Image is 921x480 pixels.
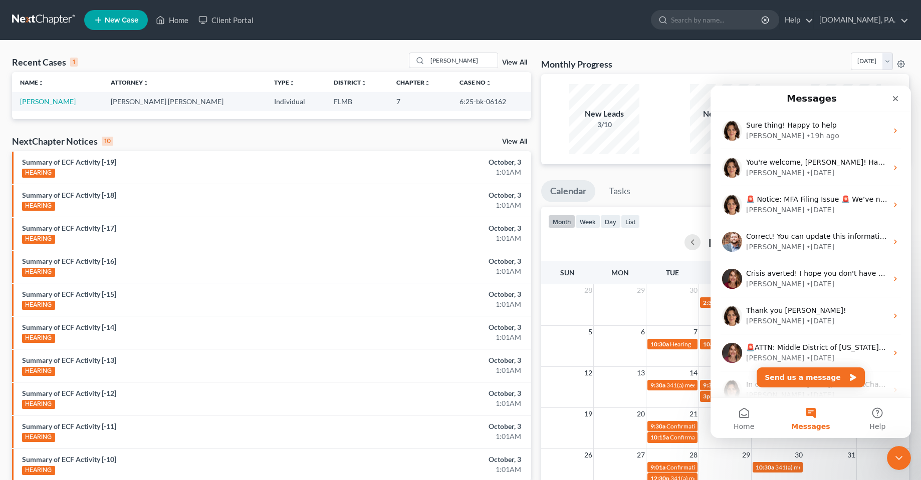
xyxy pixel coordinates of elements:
span: Correct! You can update this information by going to My Account Settings > My User Profile, and t... [36,147,585,155]
a: Attorneyunfold_more [111,79,149,86]
div: HEARING [22,235,55,244]
div: HEARING [22,268,55,277]
span: 9:30a [703,381,718,389]
span: 7 [693,326,699,338]
a: Client Portal [193,11,259,29]
span: 20 [636,408,646,420]
span: Mon [611,268,629,277]
div: • [DATE] [96,82,124,93]
span: 28 [583,284,593,296]
button: Help [134,312,200,352]
div: HEARING [22,433,55,442]
div: • [DATE] [96,119,124,130]
input: Search by name... [671,11,763,29]
span: 26 [583,449,593,461]
button: Send us a message [46,282,154,302]
span: 27 [636,449,646,461]
div: October, 3 [361,223,521,233]
a: Summary of ECF Activity [-19] [22,158,116,166]
a: Typeunfold_more [274,79,295,86]
span: Thank you [PERSON_NAME]! [36,221,136,229]
div: October, 3 [361,256,521,266]
div: October, 3 [361,454,521,464]
div: 1:01AM [361,365,521,375]
span: 2:30p [703,299,719,306]
div: 10 [102,137,113,146]
a: Summary of ECF Activity [-14] [22,323,116,331]
a: Calendar [541,180,595,202]
div: [PERSON_NAME] [36,267,94,278]
span: 3p [703,392,710,400]
td: 7 [388,92,452,111]
button: day [600,215,621,228]
div: NextChapter Notices [12,135,113,147]
div: 1:01AM [361,464,521,474]
div: HEARING [22,334,55,343]
div: 3/10 [569,120,639,130]
div: October, 3 [361,421,521,431]
a: Summary of ECF Activity [-17] [22,224,116,232]
div: 1:01AM [361,332,521,342]
button: month [548,215,575,228]
span: 341(a) meeting [666,381,706,389]
div: HEARING [22,466,55,475]
span: New Case [105,17,138,24]
img: Profile image for James [12,146,32,166]
h2: [DATE] [709,237,742,247]
span: 10a [703,340,713,348]
div: October, 3 [361,190,521,200]
div: October, 3 [361,157,521,167]
img: Profile image for Emma [12,294,32,314]
div: HEARING [22,400,55,409]
i: unfold_more [38,80,44,86]
div: October, 3 [361,388,521,398]
span: 12 [583,367,593,379]
span: 21 [688,408,699,420]
a: Tasks [600,180,639,202]
div: October, 3 [361,322,521,332]
iframe: Intercom live chat [887,446,911,470]
span: 9:01a [650,463,665,471]
span: 29 [741,449,751,461]
div: [PERSON_NAME] [36,82,94,93]
td: [PERSON_NAME] [PERSON_NAME] [103,92,266,111]
td: FLMB [326,92,388,111]
a: Home [151,11,193,29]
div: [PERSON_NAME] [36,304,94,315]
a: Case Nounfold_more [459,79,492,86]
i: unfold_more [424,80,430,86]
div: [PERSON_NAME] [36,156,94,167]
div: HEARING [22,169,55,178]
img: Profile image for Emma [12,109,32,129]
div: HEARING [22,367,55,376]
div: 1:01AM [361,299,521,309]
span: Hearing [670,340,691,348]
a: Summary of ECF Activity [-18] [22,191,116,199]
div: [PERSON_NAME] [36,193,94,204]
div: • [DATE] [96,230,124,241]
span: 10:15a [650,433,669,441]
div: • [DATE] [96,156,124,167]
a: Districtunfold_more [334,79,367,86]
span: 19 [583,408,593,420]
span: 10:30a [650,340,669,348]
div: October, 3 [361,289,521,299]
div: 1:01AM [361,233,521,243]
input: Search by name... [427,53,498,68]
span: You're welcome, [PERSON_NAME]! Have a nice evening [36,73,229,81]
img: Profile image for Katie [12,257,32,277]
a: Summary of ECF Activity [-13] [22,356,116,364]
a: Summary of ECF Activity [-11] [22,422,116,430]
span: 28 [688,449,699,461]
div: HEARING [22,301,55,310]
span: 13 [636,367,646,379]
span: Sun [560,268,575,277]
td: Individual [266,92,326,111]
div: October, 3 [361,355,521,365]
span: Home [23,337,44,344]
div: 1:01AM [361,200,521,210]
